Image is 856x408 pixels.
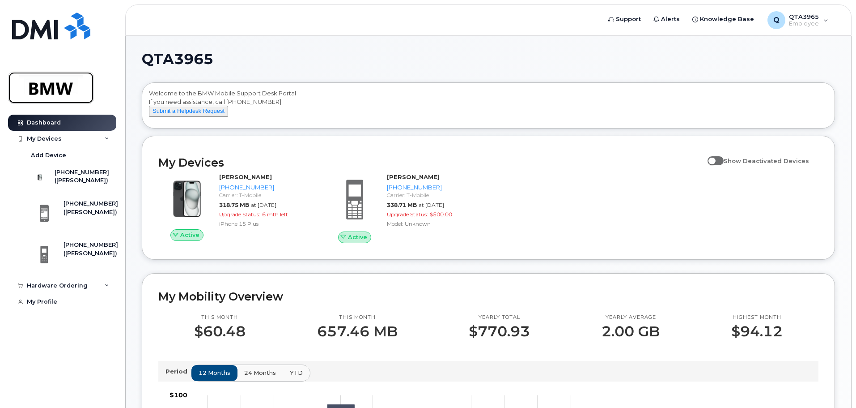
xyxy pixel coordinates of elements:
p: Period [165,367,191,376]
img: iPhone_15_Black.png [165,177,208,220]
p: 2.00 GB [602,323,660,339]
p: Yearly total [469,314,530,321]
p: $770.93 [469,323,530,339]
div: [PHONE_NUMBER] [219,183,312,192]
a: Active[PERSON_NAME][PHONE_NUMBER]Carrier: T-Mobile338.71 MBat [DATE]Upgrade Status:$500.00Model: ... [326,173,483,243]
iframe: Messenger Launcher [817,369,849,401]
strong: [PERSON_NAME] [219,173,272,180]
div: Model: Unknown [387,220,479,228]
span: 318.75 MB [219,202,249,208]
div: Carrier: T-Mobile [219,191,312,199]
p: Highest month [731,314,783,321]
div: [PHONE_NUMBER] [387,183,479,192]
span: Active [180,231,199,239]
span: 6 mth left [262,211,288,218]
span: at [DATE] [251,202,276,208]
span: Active [348,233,367,241]
span: Upgrade Status: [387,211,428,218]
strong: [PERSON_NAME] [387,173,440,180]
span: $500.00 [430,211,452,218]
span: Show Deactivated Devices [724,157,809,164]
div: Welcome to the BMW Mobile Support Desk Portal If you need assistance, call [PHONE_NUMBER]. [149,89,828,125]
a: Submit a Helpdesk Request [149,107,228,114]
span: 338.71 MB [387,202,417,208]
p: $60.48 [194,323,246,339]
tspan: $100 [170,391,187,399]
span: 24 months [244,369,276,377]
span: Upgrade Status: [219,211,260,218]
div: iPhone 15 Plus [219,220,312,228]
button: Submit a Helpdesk Request [149,106,228,117]
span: at [DATE] [419,202,444,208]
a: Active[PERSON_NAME][PHONE_NUMBER]Carrier: T-Mobile318.75 MBat [DATE]Upgrade Status:6 mth leftiPho... [158,173,315,241]
p: This month [194,314,246,321]
h2: My Mobility Overview [158,290,818,303]
h2: My Devices [158,156,703,169]
input: Show Deactivated Devices [708,152,715,159]
p: $94.12 [731,323,783,339]
span: QTA3965 [142,52,213,66]
p: This month [317,314,398,321]
span: YTD [290,369,303,377]
div: Carrier: T-Mobile [387,191,479,199]
p: 657.46 MB [317,323,398,339]
p: Yearly average [602,314,660,321]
